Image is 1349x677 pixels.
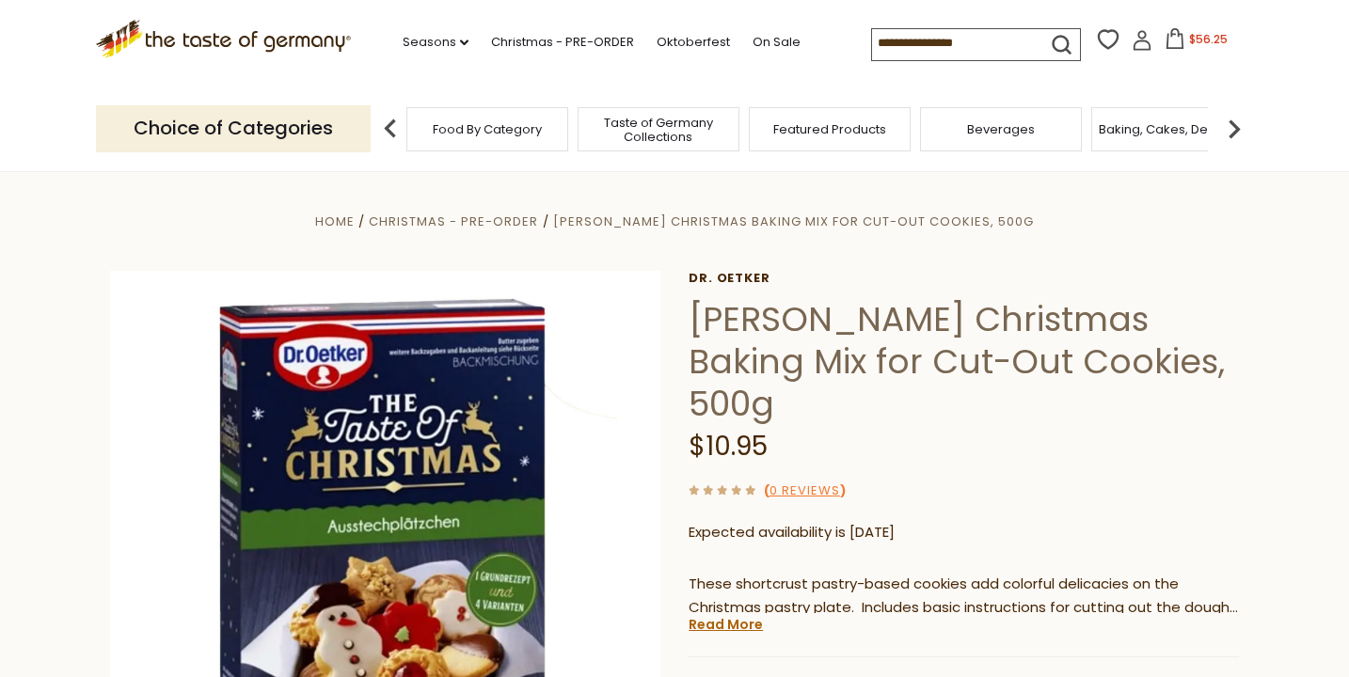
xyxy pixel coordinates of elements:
[689,615,763,634] a: Read More
[372,110,409,148] img: previous arrow
[657,32,730,53] a: Oktoberfest
[315,213,355,230] a: Home
[433,122,542,136] a: Food By Category
[753,32,801,53] a: On Sale
[689,573,1239,620] p: These shortcrust pastry-based cookies add colorful delicacies on the Christmas pastry plate. Incl...
[689,271,1239,286] a: Dr. Oetker
[553,213,1034,230] a: [PERSON_NAME] Christmas Baking Mix for Cut-Out Cookies, 500g
[491,32,634,53] a: Christmas - PRE-ORDER
[689,298,1239,425] h1: [PERSON_NAME] Christmas Baking Mix for Cut-Out Cookies, 500g
[96,105,371,151] p: Choice of Categories
[1215,110,1253,148] img: next arrow
[1156,28,1236,56] button: $56.25
[764,481,846,499] span: ( )
[403,32,468,53] a: Seasons
[689,428,768,464] span: $10.95
[1189,31,1228,47] span: $56.25
[369,213,538,230] a: Christmas - PRE-ORDER
[1099,122,1245,136] a: Baking, Cakes, Desserts
[770,481,840,501] a: 0 Reviews
[773,122,886,136] a: Featured Products
[583,116,734,144] a: Taste of Germany Collections
[967,122,1035,136] a: Beverages
[689,521,1239,544] p: Expected availability is [DATE]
